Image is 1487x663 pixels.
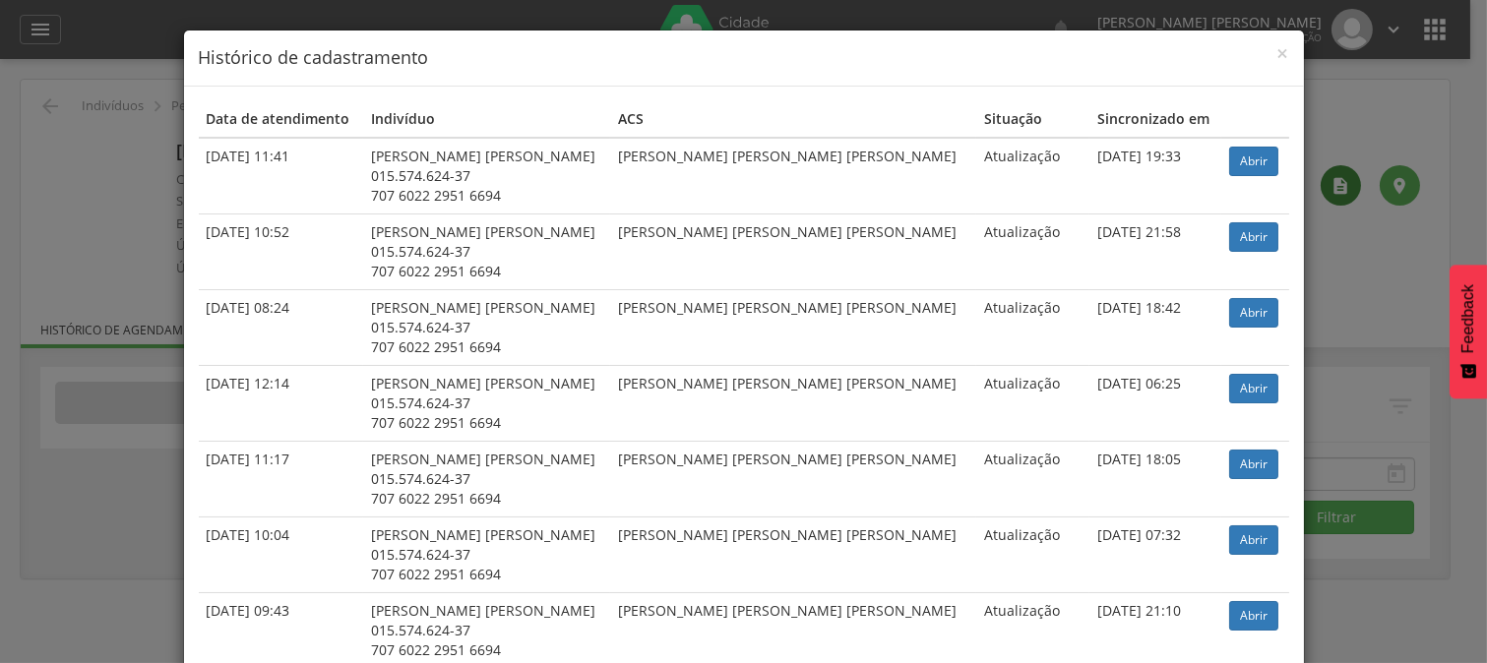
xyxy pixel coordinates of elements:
[199,365,363,441] td: [DATE] 12:14
[1459,284,1477,353] span: Feedback
[1089,441,1221,516] td: [DATE] 18:05
[1089,101,1221,138] th: Sincronizado em
[371,565,603,584] div: 707 6022 2951 6694
[199,101,363,138] th: Data de atendimento
[610,213,975,289] td: [PERSON_NAME] [PERSON_NAME] [PERSON_NAME]
[984,450,1083,469] div: Atualização
[610,441,975,516] td: [PERSON_NAME] [PERSON_NAME] [PERSON_NAME]
[371,393,603,413] div: 015.574.624-37
[371,222,603,242] div: [PERSON_NAME] [PERSON_NAME]
[199,516,363,592] td: [DATE] 10:04
[199,213,363,289] td: [DATE] 10:52
[1089,289,1221,365] td: [DATE] 18:42
[371,640,603,660] div: 707 6022 2951 6694
[371,298,603,318] div: [PERSON_NAME] [PERSON_NAME]
[371,242,603,262] div: 015.574.624-37
[371,262,603,281] div: 707 6022 2951 6694
[610,365,975,441] td: [PERSON_NAME] [PERSON_NAME] [PERSON_NAME]
[371,166,603,186] div: 015.574.624-37
[1089,365,1221,441] td: [DATE] 06:25
[1450,265,1487,398] button: Feedback - Mostrar pesquisa
[1229,601,1278,631] a: Abrir
[984,222,1083,242] div: Atualização
[371,450,603,469] div: [PERSON_NAME] [PERSON_NAME]
[371,374,603,393] div: [PERSON_NAME] [PERSON_NAME]
[610,138,975,214] td: [PERSON_NAME] [PERSON_NAME] [PERSON_NAME]
[610,101,975,138] th: ACS
[371,147,603,166] div: [PERSON_NAME] [PERSON_NAME]
[371,469,603,489] div: 015.574.624-37
[984,374,1083,393] div: Atualização
[199,441,363,516] td: [DATE] 11:17
[371,545,603,565] div: 015.574.624-37
[1229,450,1278,479] a: Abrir
[371,318,603,337] div: 015.574.624-37
[984,601,1083,621] div: Atualização
[610,289,975,365] td: [PERSON_NAME] [PERSON_NAME] [PERSON_NAME]
[1229,525,1278,555] a: Abrir
[984,525,1083,545] div: Atualização
[1229,374,1278,403] a: Abrir
[199,289,363,365] td: [DATE] 08:24
[1229,147,1278,176] a: Abrir
[1089,516,1221,592] td: [DATE] 07:32
[199,45,1289,71] h4: Histórico de cadastramento
[976,101,1090,138] th: Situação
[371,337,603,357] div: 707 6022 2951 6694
[371,489,603,509] div: 707 6022 2951 6694
[371,601,603,621] div: [PERSON_NAME] [PERSON_NAME]
[610,516,975,592] td: [PERSON_NAME] [PERSON_NAME] [PERSON_NAME]
[371,525,603,545] div: [PERSON_NAME] [PERSON_NAME]
[199,138,363,214] td: [DATE] 11:41
[1277,39,1289,67] span: ×
[1277,43,1289,64] button: Close
[1229,298,1278,328] a: Abrir
[1229,222,1278,252] a: Abrir
[371,413,603,433] div: 707 6022 2951 6694
[984,147,1083,166] div: Atualização
[1089,213,1221,289] td: [DATE] 21:58
[371,621,603,640] div: 015.574.624-37
[984,298,1083,318] div: Atualização
[363,101,611,138] th: Indivíduo
[371,186,603,206] div: 707 6022 2951 6694
[1089,138,1221,214] td: [DATE] 19:33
